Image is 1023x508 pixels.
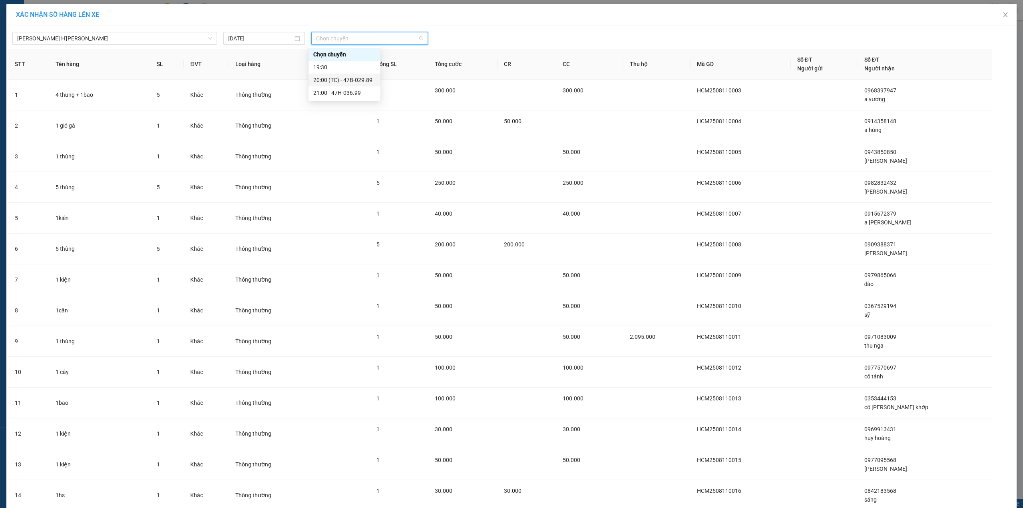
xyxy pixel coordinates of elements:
[563,426,580,432] span: 30.000
[623,49,691,80] th: Thu hộ
[864,373,883,380] span: cô tánh
[184,264,229,295] td: Khác
[184,110,229,141] td: Khác
[49,418,151,449] td: 1 kiện
[563,364,583,371] span: 100.000
[435,395,456,402] span: 100.000
[49,295,151,326] td: 1cân
[864,303,896,309] span: 0367529194
[697,395,741,402] span: HCM2508110013
[157,92,160,98] span: 5
[864,87,896,94] span: 0968397947
[864,118,896,124] span: 0914358148
[563,457,580,463] span: 50.000
[49,172,151,203] td: 5 thùng
[556,49,623,80] th: CC
[697,488,741,494] span: HCM2508110016
[313,50,376,59] div: Chọn chuyến
[229,264,314,295] td: Thông thường
[864,457,896,463] span: 0977095568
[49,49,151,80] th: Tên hàng
[8,264,49,295] td: 7
[630,334,655,340] span: 2.095.000
[8,388,49,418] td: 11
[435,457,452,463] span: 50.000
[864,466,907,472] span: [PERSON_NAME]
[157,400,160,406] span: 1
[228,34,293,43] input: 11/08/2025
[697,426,741,432] span: HCM2508110014
[563,303,580,309] span: 50.000
[49,141,151,172] td: 1 thùng
[313,63,376,72] div: 19:30
[229,80,314,110] td: Thông thường
[563,272,580,278] span: 50.000
[376,457,380,463] span: 1
[229,110,314,141] td: Thông thường
[184,49,229,80] th: ĐVT
[504,118,521,124] span: 50.000
[157,276,160,283] span: 1
[697,457,741,463] span: HCM2508110015
[864,158,907,164] span: [PERSON_NAME]
[435,210,452,217] span: 40.000
[229,418,314,449] td: Thông thường
[157,492,160,498] span: 1
[435,87,456,94] span: 300.000
[864,149,896,155] span: 0943850850
[864,188,907,195] span: [PERSON_NAME]
[313,88,376,97] div: 21:00 - 47H-036.99
[184,234,229,264] td: Khác
[229,141,314,172] td: Thông thường
[864,180,896,186] span: 0982832432
[184,141,229,172] td: Khác
[563,87,583,94] span: 300.000
[150,49,184,80] th: SL
[864,241,896,248] span: 0909388371
[697,364,741,371] span: HCM2508110012
[376,118,380,124] span: 1
[8,172,49,203] td: 4
[8,234,49,264] td: 6
[428,49,498,80] th: Tổng cước
[8,49,49,80] th: STT
[229,326,314,357] td: Thông thường
[563,180,583,186] span: 250.000
[16,11,99,18] span: XÁC NHẬN SỐ HÀNG LÊN XE
[17,32,212,44] span: Hồ Chí Minh - Ea H'Leo
[864,496,877,503] span: sáng
[157,184,160,190] span: 5
[184,388,229,418] td: Khác
[8,357,49,388] td: 10
[864,210,896,217] span: 0915672379
[184,418,229,449] td: Khác
[864,250,907,256] span: [PERSON_NAME]
[435,149,452,155] span: 50.000
[184,449,229,480] td: Khác
[376,488,380,494] span: 1
[49,80,151,110] td: 4 thung + 1bao
[370,49,428,80] th: Tổng SL
[864,127,882,133] span: a hùng
[435,180,456,186] span: 250.000
[697,149,741,155] span: HCM2508110005
[157,153,160,160] span: 1
[563,395,583,402] span: 100.000
[157,430,160,437] span: 1
[376,303,380,309] span: 1
[864,404,928,410] span: cô [PERSON_NAME] khớp
[864,435,891,441] span: huy hoàng
[797,56,812,63] span: Số ĐT
[8,295,49,326] td: 8
[229,388,314,418] td: Thông thường
[49,326,151,357] td: 1 thùng
[184,203,229,234] td: Khác
[157,307,160,314] span: 1
[864,395,896,402] span: 0353444153
[697,272,741,278] span: HCM2508110009
[697,210,741,217] span: HCM2508110007
[435,334,452,340] span: 50.000
[229,449,314,480] td: Thông thường
[376,272,380,278] span: 1
[376,241,380,248] span: 5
